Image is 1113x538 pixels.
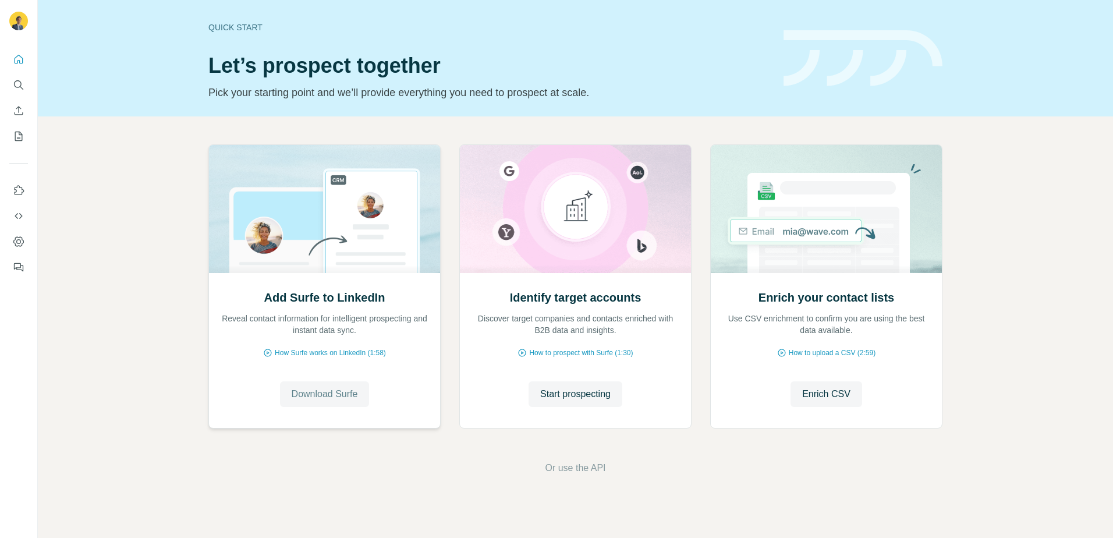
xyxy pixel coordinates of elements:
[472,313,679,336] p: Discover target companies and contacts enriched with B2B data and insights.
[784,30,942,87] img: banner
[802,387,850,401] span: Enrich CSV
[9,49,28,70] button: Quick start
[292,387,358,401] span: Download Surfe
[529,348,633,358] span: How to prospect with Surfe (1:30)
[9,126,28,147] button: My lists
[280,381,370,407] button: Download Surfe
[221,313,428,336] p: Reveal contact information for intelligent prospecting and instant data sync.
[789,348,875,358] span: How to upload a CSV (2:59)
[9,206,28,226] button: Use Surfe API
[758,289,894,306] h2: Enrich your contact lists
[9,231,28,252] button: Dashboard
[722,313,930,336] p: Use CSV enrichment to confirm you are using the best data available.
[459,145,692,273] img: Identify target accounts
[545,461,605,475] button: Or use the API
[529,381,622,407] button: Start prospecting
[710,145,942,273] img: Enrich your contact lists
[264,289,385,306] h2: Add Surfe to LinkedIn
[208,22,770,33] div: Quick start
[9,12,28,30] img: Avatar
[510,289,641,306] h2: Identify target accounts
[9,180,28,201] button: Use Surfe on LinkedIn
[208,84,770,101] p: Pick your starting point and we’ll provide everything you need to prospect at scale.
[540,387,611,401] span: Start prospecting
[9,257,28,278] button: Feedback
[9,75,28,95] button: Search
[275,348,386,358] span: How Surfe works on LinkedIn (1:58)
[208,145,441,273] img: Add Surfe to LinkedIn
[208,54,770,77] h1: Let’s prospect together
[9,100,28,121] button: Enrich CSV
[791,381,862,407] button: Enrich CSV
